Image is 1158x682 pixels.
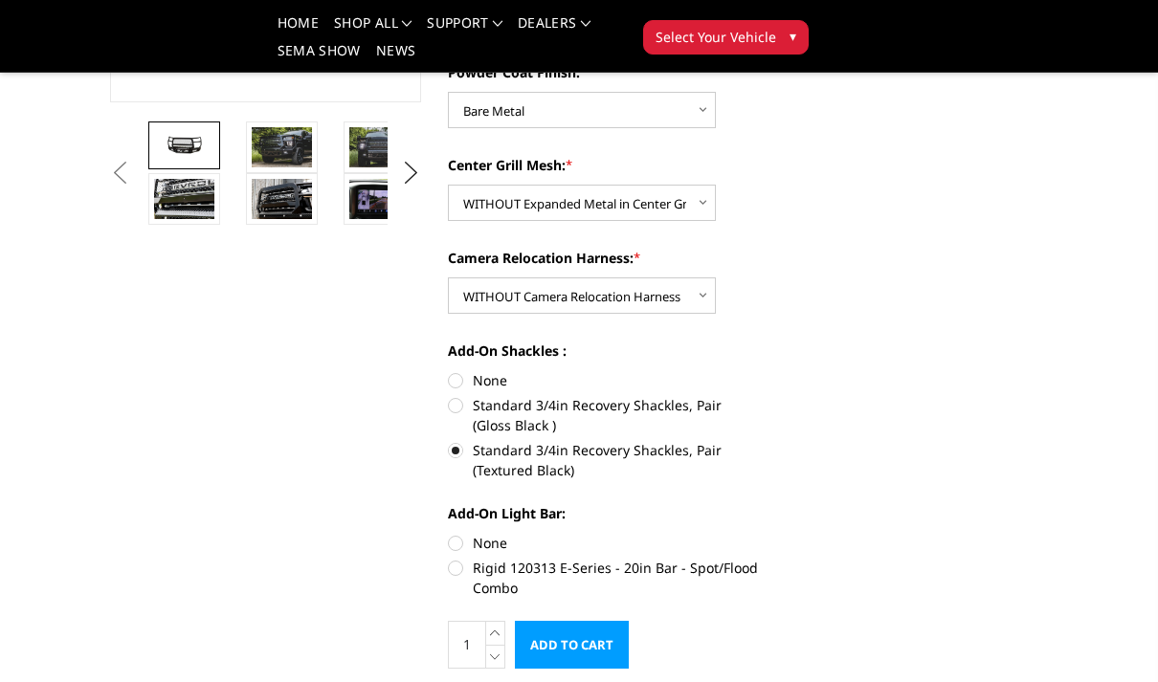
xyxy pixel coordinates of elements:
[448,558,759,598] label: Rigid 120313 E-Series - 20in Bar - Spot/Flood Combo
[397,159,426,187] button: Next
[656,27,776,47] span: Select Your Vehicle
[448,395,759,435] label: Standard 3/4in Recovery Shackles, Pair (Gloss Black )
[278,44,361,72] a: SEMA Show
[1062,590,1158,682] iframe: Chat Widget
[448,503,759,523] label: Add-On Light Bar:
[518,16,590,44] a: Dealers
[154,179,214,219] img: 2020-2023 Chevrolet Silverado 2500-3500 - FT Series - Extreme Front Bumper
[448,155,759,175] label: Center Grill Mesh:
[515,621,629,669] input: Add to Cart
[448,341,759,361] label: Add-On Shackles :
[252,179,312,219] img: 2020-2023 Chevrolet Silverado 2500-3500 - FT Series - Extreme Front Bumper
[448,370,759,390] label: None
[376,44,415,72] a: News
[278,16,319,44] a: Home
[448,533,759,553] label: None
[643,20,809,55] button: Select Your Vehicle
[105,159,134,187] button: Previous
[252,127,312,167] img: 2020-2023 Chevrolet Silverado 2500-3500 - FT Series - Extreme Front Bumper
[448,440,759,480] label: Standard 3/4in Recovery Shackles, Pair (Textured Black)
[427,16,502,44] a: Support
[349,179,410,219] img: Clear View Camera: Relocate your front camera and keep the functionality completely.
[448,248,759,268] label: Camera Relocation Harness:
[334,16,412,44] a: shop all
[349,127,410,167] img: 2020-2023 Chevrolet Silverado 2500-3500 - FT Series - Extreme Front Bumper
[790,26,796,46] span: ▾
[154,132,214,159] img: 2020-2023 Chevrolet Silverado 2500-3500 - FT Series - Extreme Front Bumper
